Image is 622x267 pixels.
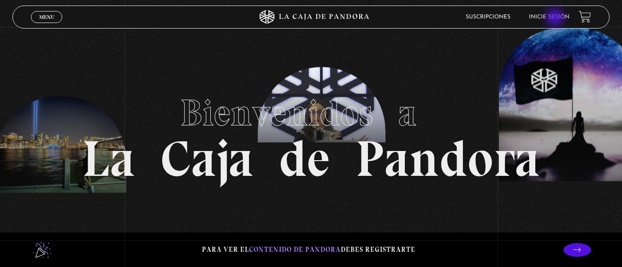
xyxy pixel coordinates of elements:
span: Cerrar [36,22,58,28]
a: Inicie sesión [529,14,569,20]
span: Menu [39,14,54,20]
a: View your shopping cart [579,11,591,23]
h1: La Caja de Pandora [82,83,540,184]
span: contenido de Pandora [249,245,341,254]
span: Bienvenidos a [180,91,442,135]
p: Para ver el debes registrarte [202,244,415,256]
a: Suscripciones [466,14,510,20]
